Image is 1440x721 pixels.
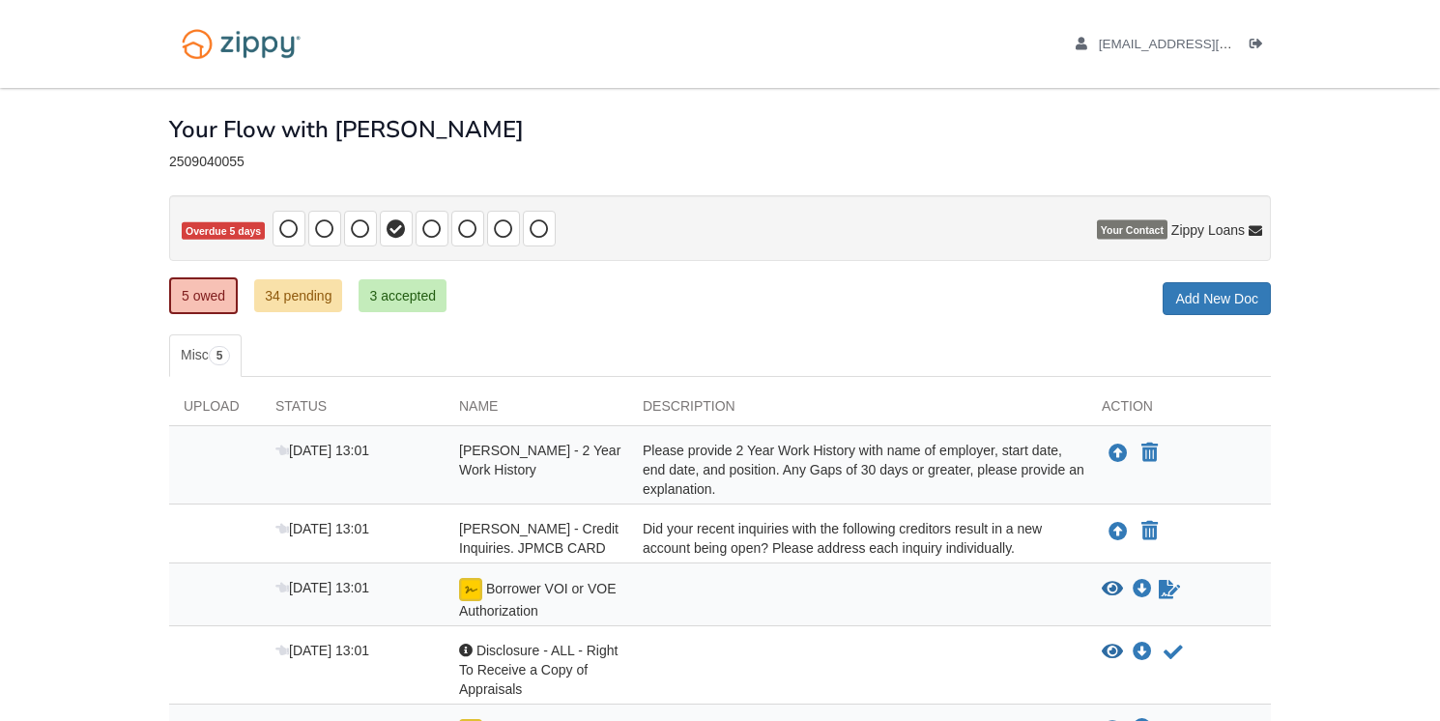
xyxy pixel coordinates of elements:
[1139,520,1160,543] button: Declare Amancia Ruiz - Credit Inquiries. JPMCB CARD not applicable
[1171,220,1245,240] span: Zippy Loans
[1157,578,1182,601] a: Sign Form
[261,396,445,425] div: Status
[1163,282,1271,315] a: Add New Doc
[209,346,231,365] span: 5
[169,277,238,314] a: 5 owed
[1102,580,1123,599] button: View Borrower VOI or VOE Authorization
[169,396,261,425] div: Upload
[1099,37,1320,51] span: amanciaruiz@gmail.com
[275,443,369,458] span: [DATE] 13:01
[359,279,446,312] a: 3 accepted
[169,117,524,142] h1: Your Flow with [PERSON_NAME]
[1107,441,1130,466] button: Upload Amancia Ruiz - 2 Year Work History
[1097,220,1167,240] span: Your Contact
[459,443,620,477] span: [PERSON_NAME] - 2 Year Work History
[1133,645,1152,660] a: Download Disclosure - ALL - Right To Receive a Copy of Appraisals
[1107,519,1130,544] button: Upload Amancia Ruiz - Credit Inquiries. JPMCB CARD
[628,441,1087,499] div: Please provide 2 Year Work History with name of employer, start date, end date, and position. Any...
[459,521,619,556] span: [PERSON_NAME] - Credit Inquiries. JPMCB CARD
[182,222,265,241] span: Overdue 5 days
[1076,37,1320,56] a: edit profile
[1133,582,1152,597] a: Download Borrower VOI or VOE Authorization
[169,334,242,377] a: Misc
[445,396,628,425] div: Name
[459,578,482,601] img: Ready for you to esign
[169,154,1271,170] div: 2509040055
[1102,643,1123,662] button: View Disclosure - ALL - Right To Receive a Copy of Appraisals
[628,396,1087,425] div: Description
[1250,37,1271,56] a: Log out
[275,521,369,536] span: [DATE] 13:01
[459,581,616,619] span: Borrower VOI or VOE Authorization
[628,519,1087,558] div: Did your recent inquiries with the following creditors result in a new account being open? Please...
[1087,396,1271,425] div: Action
[1162,641,1185,664] button: Acknowledge receipt of document
[169,19,313,69] img: Logo
[459,643,618,697] span: Disclosure - ALL - Right To Receive a Copy of Appraisals
[1139,442,1160,465] button: Declare Amancia Ruiz - 2 Year Work History not applicable
[275,643,369,658] span: [DATE] 13:01
[275,580,369,595] span: [DATE] 13:01
[254,279,342,312] a: 34 pending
